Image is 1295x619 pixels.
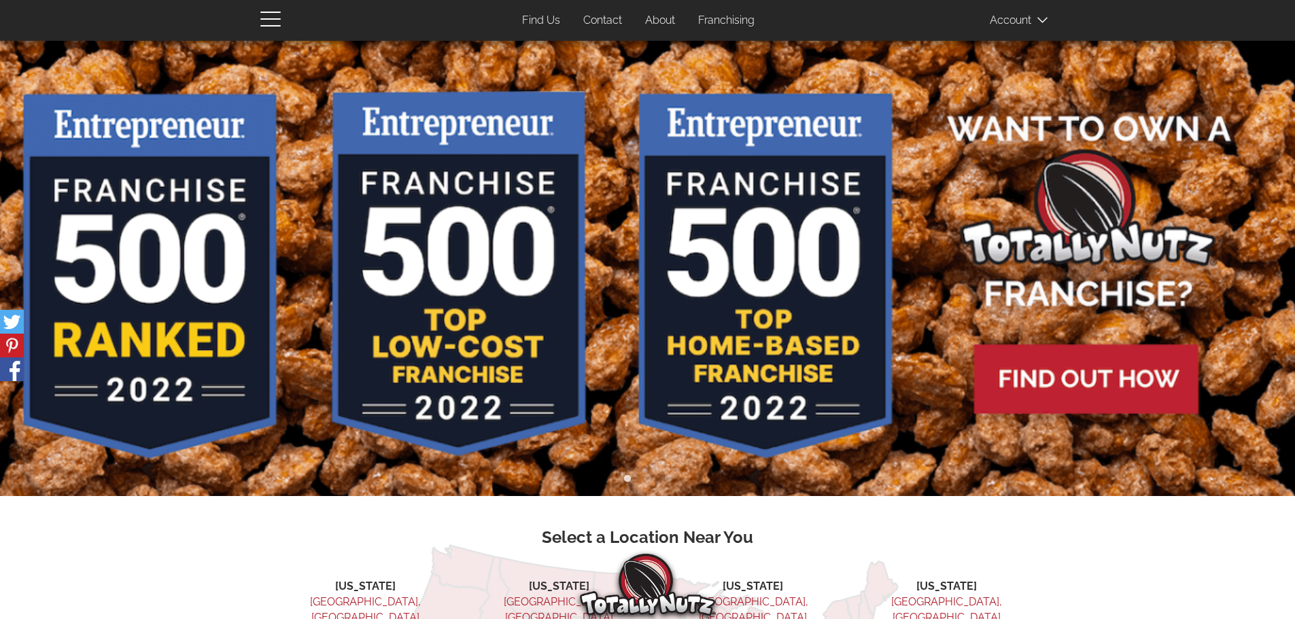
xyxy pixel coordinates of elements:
li: [US_STATE] [481,579,638,595]
a: Find Us [512,7,570,34]
button: 2 of 3 [641,472,655,486]
button: 3 of 3 [661,472,675,486]
li: [US_STATE] [868,579,1025,595]
a: About [635,7,685,34]
a: Franchising [688,7,765,34]
img: Totally Nutz Logo [580,554,716,616]
li: [US_STATE] [287,579,444,595]
li: [US_STATE] [674,579,831,595]
button: 1 of 3 [621,472,634,486]
h3: Select a Location Near You [271,529,1025,546]
a: Contact [573,7,632,34]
